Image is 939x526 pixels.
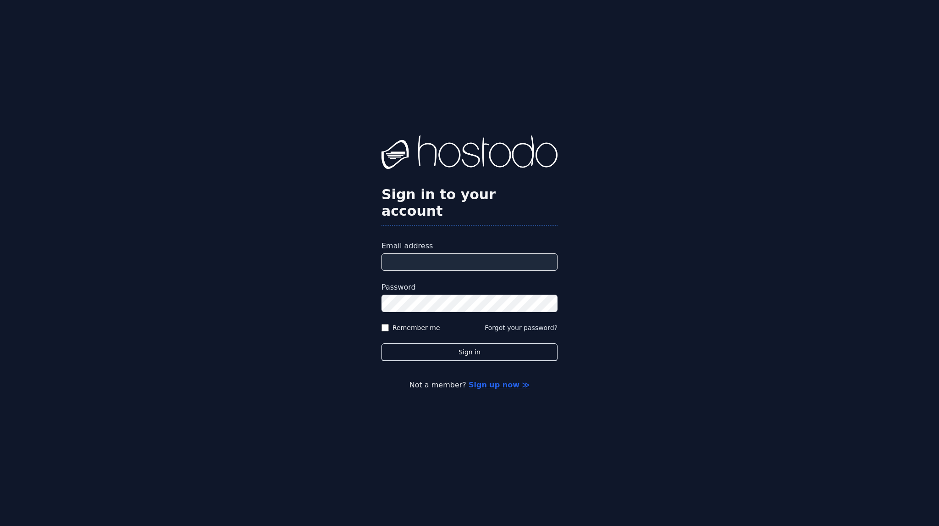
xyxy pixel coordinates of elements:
[381,241,558,252] label: Email address
[381,186,558,219] h2: Sign in to your account
[381,343,558,361] button: Sign in
[381,135,558,172] img: Hostodo
[392,323,440,332] label: Remember me
[485,323,558,332] button: Forgot your password?
[381,282,558,293] label: Password
[469,381,530,389] a: Sign up now ≫
[44,380,895,391] p: Not a member?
